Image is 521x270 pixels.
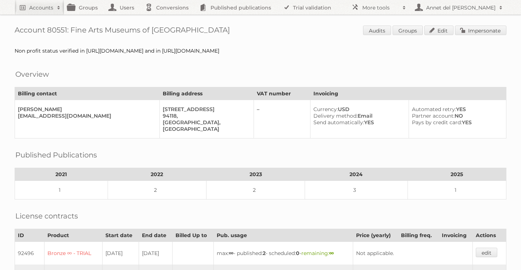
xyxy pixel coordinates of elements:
div: [GEOGRAPHIC_DATA] [163,126,248,132]
h2: Overview [15,69,49,80]
td: Not applicable. [353,242,472,265]
div: Non profit status verified in [URL][DOMAIN_NAME] and in [URL][DOMAIN_NAME] [15,47,506,54]
th: Start date [103,229,139,242]
th: Price (yearly) [353,229,398,242]
h2: Published Publications [15,149,97,160]
th: Billing address [159,87,254,100]
th: Actions [472,229,506,242]
th: Billing contact [15,87,160,100]
th: End date [139,229,173,242]
td: [DATE] [139,242,173,265]
td: max: - published: - scheduled: - [214,242,353,265]
td: 1 [408,181,506,199]
th: Invoicing [310,87,506,100]
div: [EMAIL_ADDRESS][DOMAIN_NAME] [18,113,154,119]
div: YES [313,119,403,126]
div: YES [412,119,500,126]
th: Invoicing [439,229,472,242]
h1: Account 80551: Fine Arts Museums of [GEOGRAPHIC_DATA] [15,26,506,37]
span: Currency: [313,106,338,113]
th: ID [15,229,45,242]
h2: Annet del [PERSON_NAME] [424,4,495,11]
th: 2023 [207,168,305,181]
th: Billing freq. [398,229,439,242]
td: [DATE] [103,242,139,265]
div: NO [412,113,500,119]
a: Audits [363,26,391,35]
td: Bronze ∞ - TRIAL [45,242,103,265]
th: 2025 [408,168,506,181]
th: VAT number [254,87,310,100]
span: Pays by credit card: [412,119,462,126]
th: Billed Up to [173,229,214,242]
a: Impersonate [455,26,506,35]
span: Automated retry: [412,106,456,113]
a: Groups [393,26,423,35]
div: [STREET_ADDRESS] [163,106,248,113]
h2: License contracts [15,210,78,221]
th: 2024 [305,168,408,181]
th: Product [45,229,103,242]
th: 2021 [15,168,108,181]
strong: ∞ [229,250,234,256]
div: Email [313,113,403,119]
h2: Accounts [29,4,53,11]
td: – [254,100,310,138]
div: USD [313,106,403,113]
span: Partner account: [412,113,455,119]
strong: ∞ [329,250,334,256]
td: 2 [207,181,305,199]
strong: 0 [296,250,300,256]
td: 3 [305,181,408,199]
a: Edit [424,26,454,35]
th: 2022 [108,168,206,181]
span: remaining: [301,250,334,256]
a: edit [476,248,497,257]
strong: 2 [263,250,266,256]
th: Pub. usage [214,229,353,242]
div: YES [412,106,500,113]
div: [GEOGRAPHIC_DATA], [163,119,248,126]
span: Send automatically: [313,119,364,126]
td: 1 [15,181,108,199]
td: 2 [108,181,206,199]
span: Delivery method: [313,113,358,119]
h2: More tools [362,4,399,11]
div: 94118, [163,113,248,119]
div: [PERSON_NAME] [18,106,154,113]
td: 92496 [15,242,45,265]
